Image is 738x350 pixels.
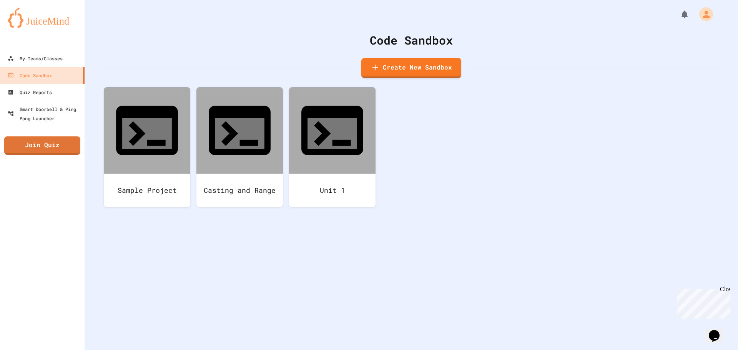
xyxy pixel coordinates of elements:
[8,88,52,97] div: Quiz Reports
[8,8,77,28] img: logo-orange.svg
[196,87,283,207] a: Casting and Range
[104,174,190,207] div: Sample Project
[196,174,283,207] div: Casting and Range
[8,105,81,123] div: Smart Doorbell & Ping Pong Launcher
[104,87,190,207] a: Sample Project
[8,54,63,63] div: My Teams/Classes
[8,71,52,80] div: Code Sandbox
[666,8,691,21] div: My Notifications
[691,5,715,23] div: My Account
[4,136,80,155] a: Join Quiz
[706,319,730,342] iframe: chat widget
[674,286,730,318] iframe: chat widget
[361,58,461,78] a: Create New Sandbox
[289,87,376,207] a: Unit 1
[3,3,53,49] div: Chat with us now!Close
[289,174,376,207] div: Unit 1
[104,32,719,49] div: Code Sandbox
